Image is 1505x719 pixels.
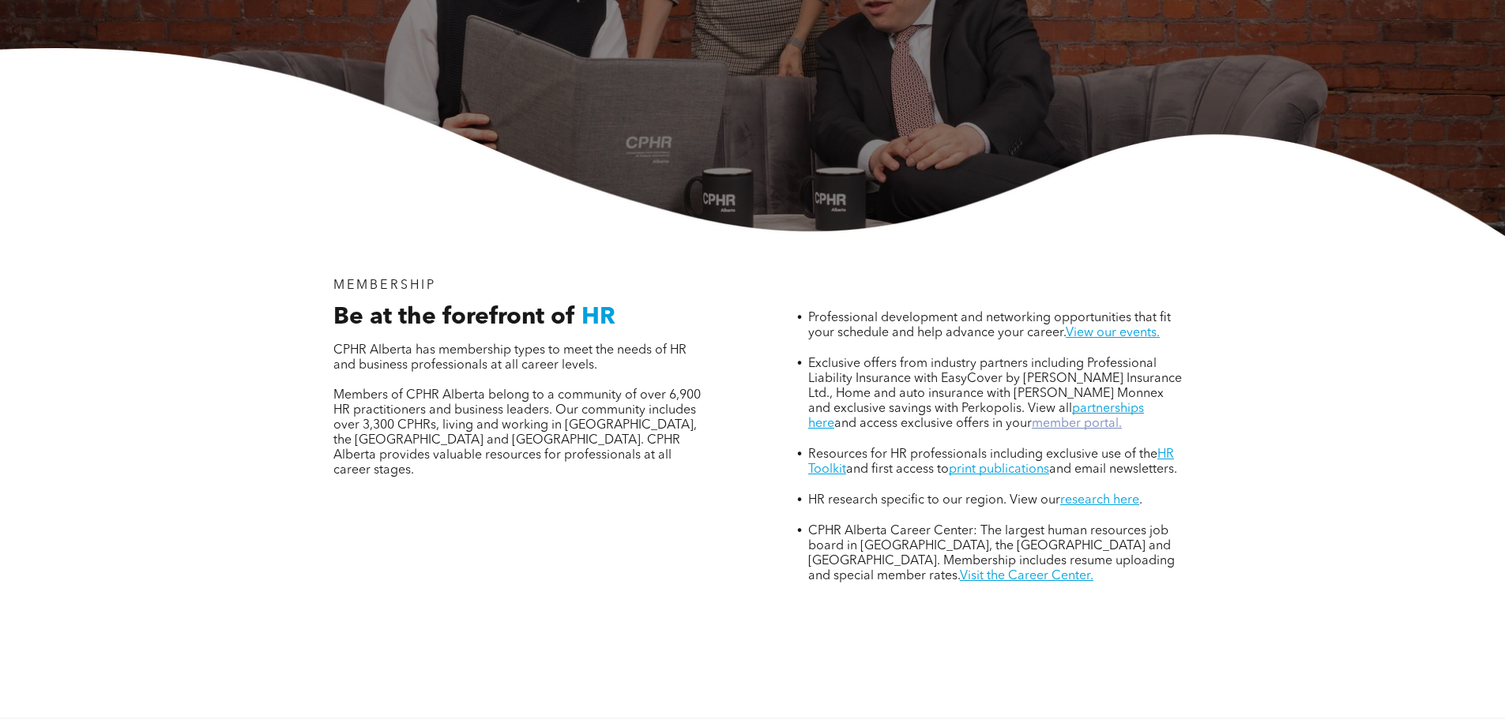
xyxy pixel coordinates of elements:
[333,279,437,292] span: MEMBERSHIP
[1066,327,1160,339] a: View our events.
[581,305,615,329] span: HR
[846,463,949,476] span: and first access to
[333,305,575,329] span: Be at the forefront of
[1139,494,1142,507] span: .
[808,312,1171,339] span: Professional development and networking opportunities that fit your schedule and help advance you...
[333,389,701,477] span: Members of CPHR Alberta belong to a community of over 6,900 HR practitioners and business leaders...
[808,525,1175,582] span: CPHR Alberta Career Center: The largest human resources job board in [GEOGRAPHIC_DATA], the [GEOG...
[1060,494,1139,507] a: research here
[960,570,1093,582] a: Visit the Career Center.
[834,418,1032,430] span: and access exclusive offers in your
[808,358,1182,415] span: Exclusive offers from industry partners including Professional Liability Insurance with EasyCover...
[1032,418,1122,430] a: member portal.
[808,448,1157,461] span: Resources for HR professionals including exclusive use of the
[808,494,1060,507] span: HR research specific to our region. View our
[1049,463,1177,476] span: and email newsletters.
[949,463,1049,476] a: print publications
[333,344,687,372] span: CPHR Alberta has membership types to meet the needs of HR and business professionals at all caree...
